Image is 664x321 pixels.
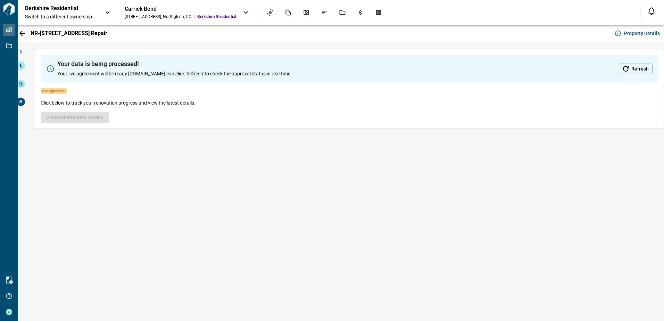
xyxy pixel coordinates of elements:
span: Your live agreement will be ready [DOMAIN_NAME] can click 'Refresh' to check the approval status ... [57,70,292,77]
span: Click below to track your renovation progress and view the latest details. [41,99,196,106]
div: Documents [281,7,296,18]
span: Refresh [631,65,649,72]
button: Open notification feed [646,6,657,17]
div: Issues & Info [317,7,332,18]
span: Berkshire Residential [197,14,236,19]
div: Budgets [353,7,368,18]
button: Property Details [613,28,663,39]
div: [STREET_ADDRESS] , Northglenn , CO [125,14,191,19]
div: Photos [299,7,314,18]
span: Switch to a different ownership [25,13,98,20]
p: Berkshire Residential [25,5,88,12]
span: Property Details [624,30,660,37]
div: Carrick Bend [125,6,236,13]
div: Jobs [335,7,350,18]
div: Asset View [263,7,277,18]
span: NR-[STREET_ADDRESS] Repair [31,30,107,37]
span: Your data is being processed! [57,60,292,67]
div: Takeoff Center [371,7,386,18]
span: Live Agreement [41,88,67,94]
button: Refresh [618,64,653,74]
